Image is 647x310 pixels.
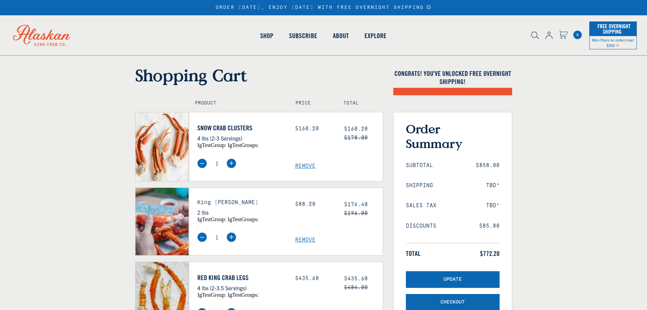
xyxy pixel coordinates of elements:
[197,142,226,148] span: igTestGroup:
[344,276,368,282] span: $435.60
[426,5,431,10] a: Announcement Bar Modal
[295,237,383,243] a: Remove
[406,182,433,189] span: Shipping
[325,16,357,55] a: About
[406,223,436,229] span: Discounts
[344,126,368,132] span: $160.20
[295,275,334,282] div: $435.60
[596,21,630,37] span: Free Overnight Shipping
[545,32,553,39] img: account
[393,69,512,86] h4: Congrats! You've unlocked FREE OVERNIGHT SHIPPING!
[136,112,189,181] img: Snow Crab Clusters - 4 lbs (2-3 Servings)
[295,100,329,106] h4: Price
[573,31,582,39] a: Cart
[197,159,207,168] img: minus
[444,277,462,282] span: Update
[195,100,281,106] h4: Product
[476,162,500,169] span: $858.00
[136,188,189,255] img: King Crab Knuckles - 2 lbs
[228,292,258,298] span: igTestGroups:
[197,274,285,282] a: Red King Crab Legs
[344,284,368,291] s: $484.00
[559,30,568,40] a: Cart
[228,216,258,222] span: igTestGroups:
[197,216,226,222] span: igTestGroup:
[616,43,619,48] span: Shipping Notice Icon
[406,271,500,288] button: Update
[227,232,236,242] img: plus
[197,208,285,217] p: 2 lbs
[344,135,368,141] s: $178.00
[252,16,281,55] a: Shop
[479,223,500,229] span: $85.80
[295,126,334,132] div: $160.20
[228,142,258,148] span: igTestGroups:
[406,202,436,209] span: Sales Tax
[344,210,368,216] s: $196.00
[480,249,500,258] span: $772.20
[406,249,420,258] span: Total
[197,232,207,242] img: minus
[135,65,383,85] h1: Shopping Cart
[344,201,368,208] span: $176.40
[295,201,334,208] div: $88.20
[573,31,582,39] span: 4
[197,292,226,298] span: igTestGroup:
[406,162,433,169] span: Subtotal
[3,15,80,55] img: Alaskan King Crab Co. logo
[441,299,465,305] span: Checkout
[197,134,285,143] p: 4 lbs (2-3 Servings)
[406,121,500,151] h3: Order Summary
[592,37,634,48] span: Mon-Thurs on orders over $350
[357,16,394,55] a: Explore
[531,32,539,39] img: search
[281,16,325,55] a: Subscribe
[216,5,431,11] div: ORDER [DATE], ENJOY [DATE] WITH FREE OVERNIGHT SHIPPING
[197,124,285,132] a: Snow Crab Clusters
[197,199,285,206] h3: King [PERSON_NAME]
[343,100,377,106] h4: Total
[227,159,236,168] img: plus
[295,163,383,169] a: Remove
[197,283,285,292] p: 4 lbs (2-3.5 Servings)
